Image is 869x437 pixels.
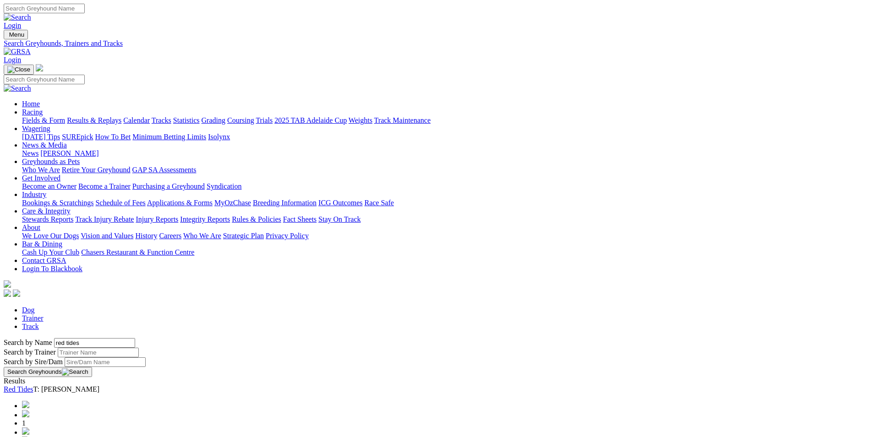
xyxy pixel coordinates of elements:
[207,182,241,190] a: Syndication
[180,215,230,223] a: Integrity Reports
[4,377,865,385] div: Results
[22,199,865,207] div: Industry
[4,290,11,297] img: facebook.svg
[22,182,865,191] div: Get Involved
[364,199,394,207] a: Race Safe
[22,215,73,223] a: Stewards Reports
[4,39,865,48] a: Search Greyhounds, Trainers and Tracks
[22,149,38,157] a: News
[22,401,29,408] img: chevrons-left-pager-blue.svg
[173,116,200,124] a: Statistics
[78,182,131,190] a: Become a Trainer
[4,339,52,346] label: Search by Name
[62,133,93,141] a: SUREpick
[183,232,221,240] a: Who We Are
[13,290,20,297] img: twitter.svg
[22,322,39,330] a: Track
[22,232,865,240] div: About
[227,116,254,124] a: Coursing
[4,348,56,356] label: Search by Trainer
[202,116,225,124] a: Grading
[22,248,79,256] a: Cash Up Your Club
[4,280,11,288] img: logo-grsa-white.png
[4,4,85,13] input: Search
[4,367,92,377] button: Search Greyhounds
[75,215,134,223] a: Track Injury Rebate
[22,125,50,132] a: Wagering
[318,215,361,223] a: Stay On Track
[4,22,21,29] a: Login
[95,133,131,141] a: How To Bet
[22,116,65,124] a: Fields & Form
[22,240,62,248] a: Bar & Dining
[132,182,205,190] a: Purchasing a Greyhound
[22,265,82,273] a: Login To Blackbook
[208,133,230,141] a: Isolynx
[54,338,135,348] input: Search by Greyhound name
[7,66,30,73] img: Close
[4,84,31,93] img: Search
[22,232,79,240] a: We Love Our Dogs
[22,182,77,190] a: Become an Owner
[4,56,21,64] a: Login
[22,108,43,116] a: Racing
[318,199,362,207] a: ICG Outcomes
[223,232,264,240] a: Strategic Plan
[9,31,24,38] span: Menu
[4,13,31,22] img: Search
[4,30,28,39] button: Toggle navigation
[22,158,80,165] a: Greyhounds as Pets
[4,75,85,84] input: Search
[22,215,865,224] div: Care & Integrity
[22,149,865,158] div: News & Media
[22,306,35,314] a: Dog
[4,48,31,56] img: GRSA
[123,116,150,124] a: Calendar
[22,248,865,257] div: Bar & Dining
[22,419,26,427] span: 1
[22,166,60,174] a: Who We Are
[58,348,139,357] input: Search by Trainer name
[22,427,29,435] img: chevron-right-pager-blue.svg
[22,116,865,125] div: Racing
[152,116,171,124] a: Tracks
[4,385,865,393] div: T: [PERSON_NAME]
[40,149,98,157] a: [PERSON_NAME]
[253,199,317,207] a: Breeding Information
[22,174,60,182] a: Get Involved
[159,232,181,240] a: Careers
[136,215,178,223] a: Injury Reports
[22,199,93,207] a: Bookings & Scratchings
[22,314,44,322] a: Trainer
[22,100,40,108] a: Home
[214,199,251,207] a: MyOzChase
[283,215,317,223] a: Fact Sheets
[22,207,71,215] a: Care & Integrity
[67,116,121,124] a: Results & Replays
[81,248,194,256] a: Chasers Restaurant & Function Centre
[4,358,63,366] label: Search by Sire/Dam
[22,133,60,141] a: [DATE] Tips
[374,116,431,124] a: Track Maintenance
[62,368,88,376] img: Search
[22,224,40,231] a: About
[65,357,146,367] input: Search by Sire/Dam name
[147,199,213,207] a: Applications & Forms
[36,64,43,71] img: logo-grsa-white.png
[256,116,273,124] a: Trials
[266,232,309,240] a: Privacy Policy
[95,199,145,207] a: Schedule of Fees
[62,166,131,174] a: Retire Your Greyhound
[349,116,372,124] a: Weights
[132,166,197,174] a: GAP SA Assessments
[132,133,206,141] a: Minimum Betting Limits
[22,410,29,417] img: chevron-left-pager-blue.svg
[81,232,133,240] a: Vision and Values
[22,141,67,149] a: News & Media
[22,257,66,264] a: Contact GRSA
[4,385,33,393] a: Red Tides
[274,116,347,124] a: 2025 TAB Adelaide Cup
[135,232,157,240] a: History
[22,191,46,198] a: Industry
